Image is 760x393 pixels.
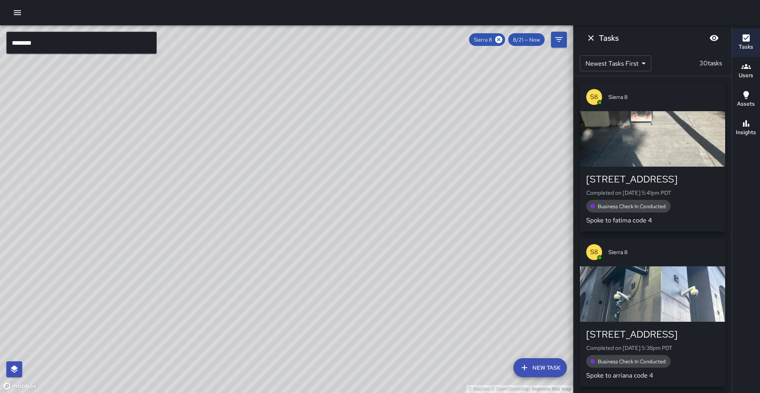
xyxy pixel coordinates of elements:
[737,100,755,108] h6: Assets
[469,33,505,46] div: Sierra 8
[608,248,719,256] span: Sierra 8
[580,238,725,387] button: S8Sierra 8[STREET_ADDRESS]Completed on [DATE] 5:38pm PDTBusiness Check In ConductedSpoke to arria...
[586,173,719,186] div: [STREET_ADDRESS]
[590,92,598,102] p: S8
[593,358,671,365] span: Business Check In Conducted
[586,216,719,225] p: Spoke to fatima code 4
[732,85,760,114] button: Assets
[586,344,719,352] p: Completed on [DATE] 5:38pm PDT
[736,128,756,137] h6: Insights
[696,59,725,68] p: 30 tasks
[586,371,719,380] p: Spoke to arriana code 4
[599,32,619,44] h6: Tasks
[583,30,599,46] button: Dismiss
[593,203,671,210] span: Business Check In Conducted
[551,32,567,47] button: Filters
[580,55,651,71] div: Newest Tasks First
[580,83,725,232] button: S8Sierra 8[STREET_ADDRESS]Completed on [DATE] 5:41pm PDTBusiness Check In ConductedSpoke to fatim...
[508,36,545,43] span: 8/21 — Now
[732,28,760,57] button: Tasks
[732,114,760,142] button: Insights
[469,36,497,43] span: Sierra 8
[732,57,760,85] button: Users
[590,247,598,257] p: S8
[706,30,722,46] button: Blur
[739,71,753,80] h6: Users
[586,328,719,341] div: [STREET_ADDRESS]
[586,189,719,197] p: Completed on [DATE] 5:41pm PDT
[513,358,567,377] button: New Task
[608,93,719,101] span: Sierra 8
[739,43,753,51] h6: Tasks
